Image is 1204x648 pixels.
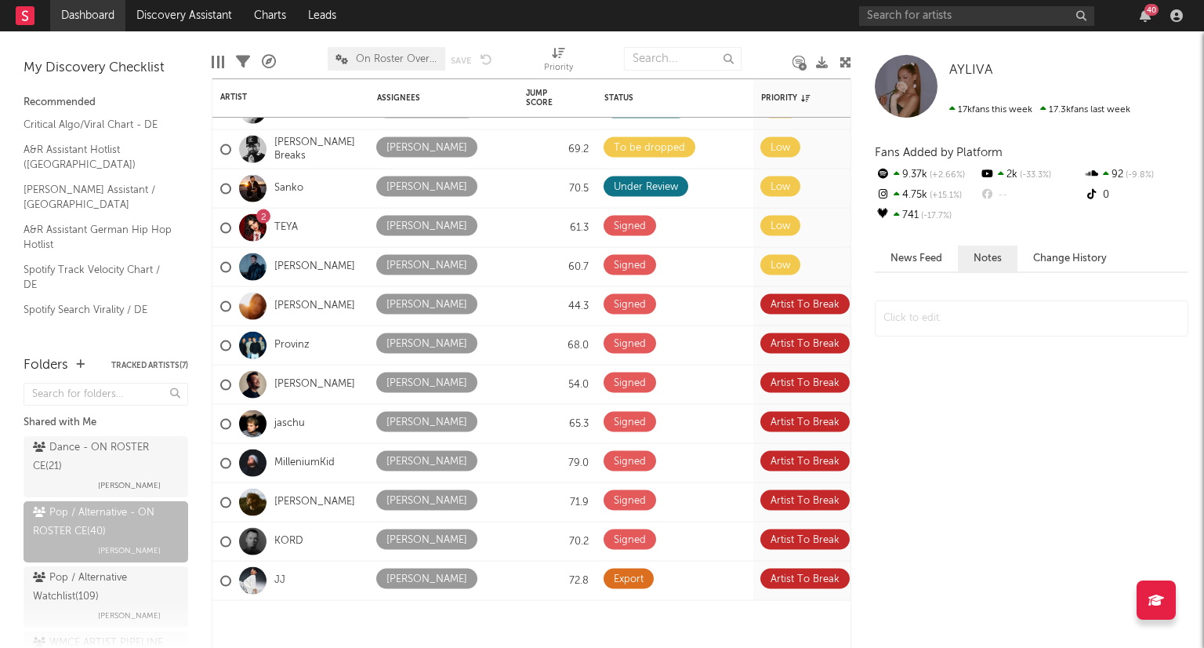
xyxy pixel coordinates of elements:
[771,296,840,315] div: Artist To Break
[274,339,310,352] a: Provinz
[111,362,188,370] button: Tracked Artists(7)
[771,100,790,118] div: Low
[526,140,589,158] div: 69.2
[771,217,790,236] div: Low
[386,374,467,393] div: [PERSON_NAME]
[614,257,646,275] div: Signed
[377,93,487,103] div: Assignees
[274,136,361,162] a: [PERSON_NAME] Breaks
[274,574,285,588] a: JJ
[771,570,840,589] div: Artist To Break
[24,436,188,497] a: Dance - ON ROSTER CE(21)[PERSON_NAME]
[33,569,175,606] div: Pop / Alternative Watchlist ( 109 )
[356,54,437,64] span: On Roster Overview
[771,335,840,354] div: Artist To Break
[98,541,161,560] span: [PERSON_NAME]
[875,165,979,185] div: 9.37k
[98,606,161,625] span: [PERSON_NAME]
[614,335,646,354] div: Signed
[624,47,742,71] input: Search...
[33,504,175,541] div: Pop / Alternative - ON ROSTER CE ( 40 )
[274,378,355,391] a: [PERSON_NAME]
[24,566,188,628] a: Pop / Alternative Watchlist(109)[PERSON_NAME]
[274,300,355,313] a: [PERSON_NAME]
[526,375,589,394] div: 54.0
[771,492,840,511] div: Artist To Break
[526,257,589,276] div: 60.7
[526,179,589,198] div: 70.5
[614,374,646,393] div: Signed
[526,532,589,551] div: 70.2
[24,383,188,406] input: Search for folders...
[1084,185,1188,206] div: 0
[24,59,188,78] div: My Discovery Checklist
[614,139,685,158] div: To be dropped
[386,296,467,315] div: [PERSON_NAME]
[386,100,467,118] div: [PERSON_NAME]
[526,89,565,107] div: Jump Score
[262,39,276,85] div: A&R Pipeline
[386,139,467,158] div: [PERSON_NAME]
[979,185,1083,206] div: --
[526,453,589,472] div: 79.0
[614,570,644,589] div: Export
[274,221,298,235] a: TEYA
[875,147,1003,158] span: Fans Added by Platform
[24,181,172,213] a: [PERSON_NAME] Assistant / [GEOGRAPHIC_DATA]
[24,356,68,375] div: Folders
[24,116,172,133] a: Critical Algo/Viral Chart - DE
[98,476,161,495] span: [PERSON_NAME]
[927,191,962,200] span: +15.1 %
[212,39,224,85] div: Edit Columns
[33,439,175,476] div: Dance - ON ROSTER CE ( 21 )
[526,336,589,355] div: 68.0
[1084,165,1188,185] div: 92
[614,531,646,550] div: Signed
[274,496,355,509] a: [PERSON_NAME]
[614,453,646,471] div: Signed
[614,413,646,432] div: Signed
[24,413,188,432] div: Shared with Me
[481,52,492,66] button: Undo the changes to the current view.
[386,335,467,354] div: [PERSON_NAME]
[526,571,589,590] div: 72.8
[859,6,1094,26] input: Search for artists
[949,105,1032,115] span: 17k fans this week
[771,257,790,275] div: Low
[274,182,303,195] a: Sanko
[386,570,467,589] div: [PERSON_NAME]
[771,178,790,197] div: Low
[526,414,589,433] div: 65.3
[274,417,305,431] a: jaschu
[927,171,965,180] span: +2.66 %
[526,218,589,237] div: 61.3
[386,453,467,471] div: [PERSON_NAME]
[1123,171,1154,180] span: -9.8 %
[220,93,338,102] div: Artist
[1140,9,1151,22] button: 40
[614,178,678,197] div: Under Review
[386,413,467,432] div: [PERSON_NAME]
[24,301,172,319] a: Spotify Search Virality / DE
[386,217,467,236] div: [PERSON_NAME]
[949,63,992,78] a: AYLIVA
[526,100,589,119] div: 63.5
[1144,4,1159,16] div: 40
[979,165,1083,185] div: 2k
[875,246,958,271] button: News Feed
[771,413,840,432] div: Artist To Break
[274,260,355,274] a: [PERSON_NAME]
[274,535,303,548] a: KORD
[451,56,471,65] button: Save
[771,531,840,550] div: Artist To Break
[614,492,646,511] div: Signed
[24,326,172,343] a: Apple Top 200 / DE
[771,374,840,393] div: Artist To Break
[386,178,467,197] div: [PERSON_NAME]
[274,457,335,470] a: MilleniumKid
[614,100,678,118] div: Under Review
[614,217,646,236] div: Signed
[24,221,172,253] a: A&R Assistant German Hip Hop Hotlist
[1017,246,1122,271] button: Change History
[875,206,979,226] div: 741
